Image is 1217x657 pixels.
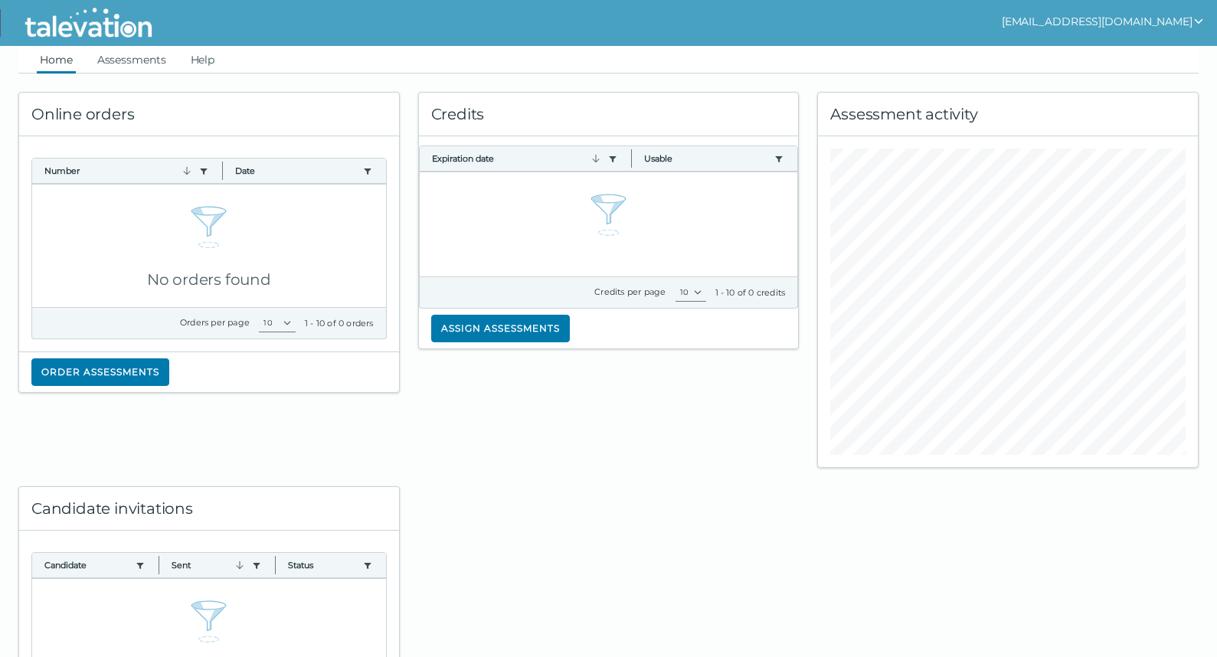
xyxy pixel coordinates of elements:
button: Column resize handle [626,142,636,175]
button: Usable [644,152,768,165]
div: Credits [419,93,799,136]
a: Help [188,46,218,74]
button: Assign assessments [431,315,570,342]
div: Candidate invitations [19,487,399,531]
div: Online orders [19,93,399,136]
div: 1 - 10 of 0 credits [715,286,786,299]
a: Assessments [94,46,169,74]
span: No orders found [147,270,271,289]
button: Column resize handle [154,548,164,581]
button: Date [235,165,356,177]
div: 1 - 10 of 0 orders [305,317,374,329]
label: Credits per page [594,286,666,297]
button: Column resize handle [270,548,280,581]
label: Orders per page [180,317,250,328]
button: Order assessments [31,358,169,386]
button: show user actions [1002,12,1205,31]
button: Column resize handle [218,154,227,187]
button: Status [288,559,356,571]
div: Assessment activity [818,93,1198,136]
button: Number [44,165,193,177]
button: Candidate [44,559,129,571]
button: Sent [172,559,246,571]
a: Home [37,46,76,74]
img: Talevation_Logo_Transparent_white.png [18,4,159,42]
button: Expiration date [432,152,602,165]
